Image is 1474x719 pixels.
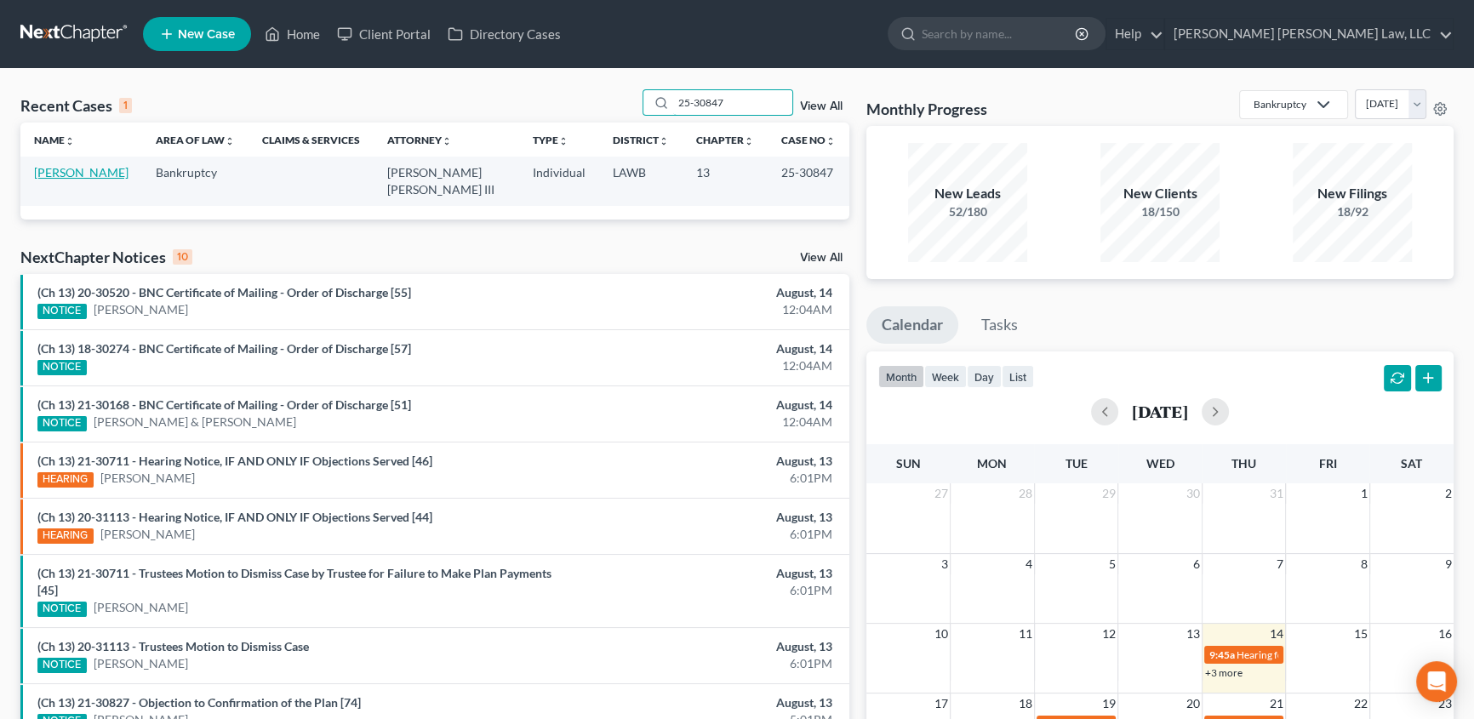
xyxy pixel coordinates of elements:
div: 1 [119,98,132,113]
i: unfold_more [744,136,754,146]
div: August, 13 [579,565,832,582]
span: 5 [1107,554,1117,574]
a: Chapterunfold_more [696,134,754,146]
div: NOTICE [37,416,87,431]
a: Tasks [966,306,1033,344]
td: [PERSON_NAME] [PERSON_NAME] III [374,157,519,205]
div: 12:04AM [579,414,832,431]
span: 4 [1024,554,1034,574]
span: Sat [1401,456,1422,471]
a: (Ch 13) 20-30520 - BNC Certificate of Mailing - Order of Discharge [55] [37,285,411,300]
div: 12:04AM [579,357,832,374]
div: 6:01PM [579,470,832,487]
div: 10 [173,249,192,265]
a: Directory Cases [439,19,569,49]
h3: Monthly Progress [866,99,987,119]
span: 27 [933,483,950,504]
div: 52/180 [908,203,1027,220]
div: HEARING [37,528,94,544]
span: 8 [1359,554,1369,574]
span: Hearing for [PERSON_NAME] [1237,648,1369,661]
div: NOTICE [37,658,87,673]
div: New Leads [908,184,1027,203]
div: 12:04AM [579,301,832,318]
div: NOTICE [37,304,87,319]
div: 18/150 [1100,203,1220,220]
td: LAWB [599,157,683,205]
th: Claims & Services [249,123,374,157]
div: HEARING [37,472,94,488]
div: New Filings [1293,184,1412,203]
a: View All [800,252,843,264]
button: month [878,365,924,388]
a: [PERSON_NAME] [34,165,129,180]
span: 18 [1017,693,1034,714]
i: unfold_more [826,136,836,146]
td: 25-30847 [768,157,849,205]
span: 17 [933,693,950,714]
span: 19 [1100,693,1117,714]
h2: [DATE] [1132,402,1188,420]
span: 21 [1268,693,1285,714]
div: 6:01PM [579,655,832,672]
span: 2 [1443,483,1454,504]
button: list [1002,365,1034,388]
a: Case Nounfold_more [781,134,836,146]
a: (Ch 13) 21-30168 - BNC Certificate of Mailing - Order of Discharge [51] [37,397,411,412]
span: Sun [896,456,921,471]
input: Search by name... [673,90,792,115]
a: (Ch 13) 21-30711 - Hearing Notice, IF AND ONLY IF Objections Served [46] [37,454,432,468]
span: 31 [1268,483,1285,504]
span: 1 [1359,483,1369,504]
span: 16 [1437,624,1454,644]
a: Typeunfold_more [533,134,568,146]
span: Thu [1231,456,1256,471]
a: [PERSON_NAME] [94,655,188,672]
a: [PERSON_NAME] & [PERSON_NAME] [94,414,296,431]
span: 12 [1100,624,1117,644]
span: New Case [178,28,235,41]
a: Home [256,19,329,49]
i: unfold_more [225,136,235,146]
a: Client Portal [329,19,439,49]
div: August, 14 [579,397,832,414]
a: Districtunfold_more [613,134,669,146]
a: Attorneyunfold_more [387,134,452,146]
a: (Ch 13) 20-31113 - Trustees Motion to Dismiss Case [37,639,309,653]
a: Help [1106,19,1163,49]
span: 23 [1437,693,1454,714]
div: August, 13 [579,453,832,470]
a: (Ch 13) 20-31113 - Hearing Notice, IF AND ONLY IF Objections Served [44] [37,510,432,524]
div: August, 13 [579,509,832,526]
span: 14 [1268,624,1285,644]
a: (Ch 13) 21-30711 - Trustees Motion to Dismiss Case by Trustee for Failure to Make Plan Payments [45] [37,566,551,597]
span: 15 [1352,624,1369,644]
div: August, 14 [579,340,832,357]
td: 13 [683,157,768,205]
div: New Clients [1100,184,1220,203]
a: View All [800,100,843,112]
button: week [924,365,967,388]
span: 9:45a [1209,648,1235,661]
span: Fri [1319,456,1337,471]
a: [PERSON_NAME] [94,301,188,318]
span: 7 [1275,554,1285,574]
a: +3 more [1205,666,1243,679]
i: unfold_more [442,136,452,146]
span: 11 [1017,624,1034,644]
div: 18/92 [1293,203,1412,220]
a: Nameunfold_more [34,134,75,146]
span: 30 [1185,483,1202,504]
a: [PERSON_NAME] [94,599,188,616]
div: August, 14 [579,284,832,301]
span: Wed [1145,456,1174,471]
a: (Ch 13) 21-30827 - Objection to Confirmation of the Plan [74] [37,695,361,710]
i: unfold_more [65,136,75,146]
a: Area of Lawunfold_more [156,134,235,146]
span: 28 [1017,483,1034,504]
a: [PERSON_NAME] [PERSON_NAME] Law, LLC [1165,19,1453,49]
div: 6:01PM [579,582,832,599]
td: Individual [519,157,599,205]
div: NOTICE [37,602,87,617]
div: NextChapter Notices [20,247,192,267]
